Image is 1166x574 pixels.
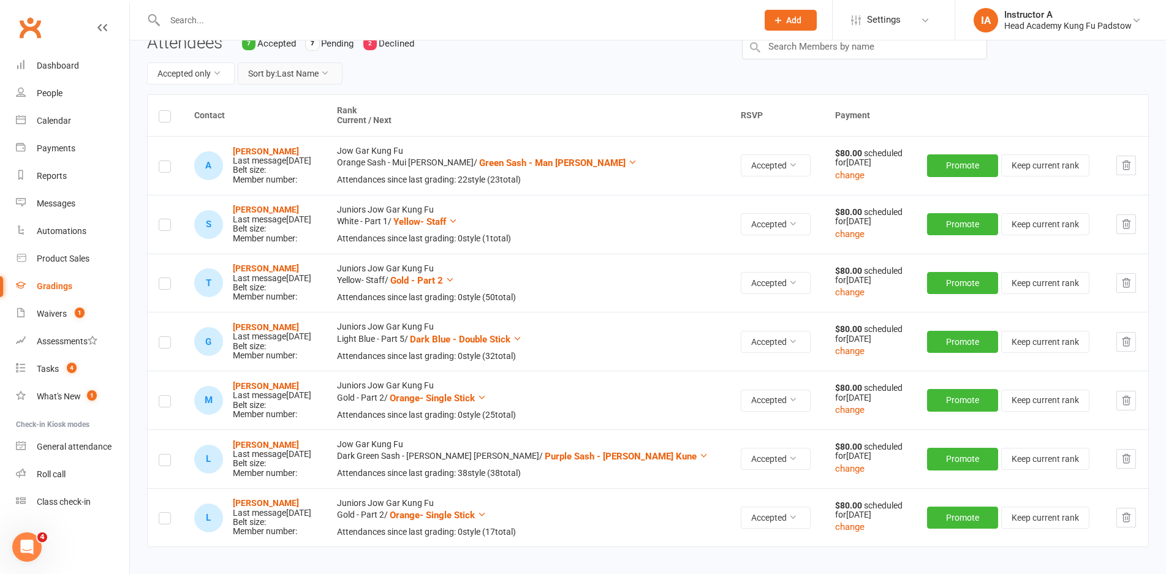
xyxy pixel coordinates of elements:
span: Settings [867,6,901,34]
td: Juniors Jow Gar Kung Fu Gold - Part 2 / [326,371,730,429]
button: Accepted [741,507,811,529]
button: Promote [927,213,998,235]
button: change [835,344,865,358]
a: Dashboard [16,52,129,80]
div: Belt size: Member number: [233,499,311,537]
td: Juniors Jow Gar Kung Fu Gold - Part 2 / [326,488,730,547]
button: Keep current rank [1001,272,1089,294]
th: RSVP [730,95,824,136]
strong: [PERSON_NAME] [233,381,299,391]
div: Last message [DATE] [233,156,311,165]
div: Instructor A [1004,9,1132,20]
a: [PERSON_NAME] [233,322,299,332]
button: Keep current rank [1001,154,1089,176]
div: Belt size: Member number: [233,264,311,302]
button: change [835,285,865,300]
div: Messages [37,198,75,208]
button: Add [765,10,817,31]
strong: $80.00 [835,383,864,393]
div: Payments [37,143,75,153]
div: Aaliyah Batache [194,151,223,180]
div: 2 [363,37,377,50]
button: Promote [927,448,998,470]
strong: [PERSON_NAME] [233,146,299,156]
div: Belt size: Member number: [233,382,311,420]
button: Keep current rank [1001,331,1089,353]
div: Attendances since last grading: 22 style ( 23 total) [337,175,719,184]
button: change [835,402,865,417]
td: Jow Gar Kung Fu Orange Sash - Mui [PERSON_NAME] / [326,136,730,195]
div: Last message [DATE] [233,508,311,518]
div: Automations [37,226,86,236]
div: Calendar [37,116,71,126]
div: Product Sales [37,254,89,263]
div: Waivers [37,309,67,319]
button: Gold - Part 2 [390,273,455,288]
div: Last message [DATE] [233,274,311,283]
a: [PERSON_NAME] [233,263,299,273]
div: Gradings [37,281,72,291]
a: Waivers 1 [16,300,129,328]
h3: Attendees [147,34,222,53]
div: Dashboard [37,61,79,70]
button: change [835,461,865,476]
strong: $80.00 [835,207,864,217]
button: Accepted [741,331,811,353]
div: scheduled for [DATE] [835,383,905,402]
strong: $80.00 [835,500,864,510]
div: People [37,88,62,98]
div: Assessments [37,336,97,346]
button: Sort by:Last Name [238,62,343,85]
td: Jow Gar Kung Fu Dark Green Sash - [PERSON_NAME] [PERSON_NAME] / [326,429,730,488]
th: Payment [824,95,1148,136]
span: 4 [37,532,47,542]
a: Payments [16,135,129,162]
a: Automations [16,217,129,245]
button: Accepted [741,154,811,176]
div: Head Academy Kung Fu Padstow [1004,20,1132,31]
div: Last message [DATE] [233,215,311,224]
div: scheduled for [DATE] [835,501,905,520]
button: Accepted [741,390,811,412]
a: Reports [16,162,129,190]
th: Contact [183,95,326,136]
button: Orange- Single Stick [390,508,486,523]
div: Class check-in [37,497,91,507]
span: 1 [87,390,97,401]
span: Add [786,15,801,25]
button: Accepted [741,448,811,470]
a: [PERSON_NAME] [233,440,299,450]
div: Tasks [37,364,59,374]
div: Attendances since last grading: 0 style ( 17 total) [337,527,719,537]
span: Gold - Part 2 [390,275,443,286]
a: Tasks 4 [16,355,129,383]
a: [PERSON_NAME] [233,205,299,214]
button: Keep current rank [1001,213,1089,235]
span: 4 [67,363,77,373]
div: Belt size: Member number: [233,147,311,185]
div: Skyrah Candado [194,210,223,239]
span: Purple Sash - [PERSON_NAME] Kune [545,451,697,462]
div: Attendances since last grading: 0 style ( 25 total) [337,410,719,420]
a: People [16,80,129,107]
button: change [835,519,865,534]
div: scheduled for [DATE] [835,442,905,461]
td: Juniors Jow Gar Kung Fu Light Blue - Part 5 / [326,312,730,371]
span: Dark Blue - Double Stick [410,334,510,345]
div: Attendances since last grading: 0 style ( 50 total) [337,293,719,302]
a: Clubworx [15,12,45,43]
button: change [835,227,865,241]
div: IA [974,8,998,32]
button: Accepted [741,272,811,294]
div: 7 [242,37,256,50]
div: George Proops [194,327,223,356]
button: Promote [927,507,998,529]
div: scheduled for [DATE] [835,266,905,285]
span: Pending [321,38,354,49]
div: What's New [37,391,81,401]
button: Promote [927,272,998,294]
